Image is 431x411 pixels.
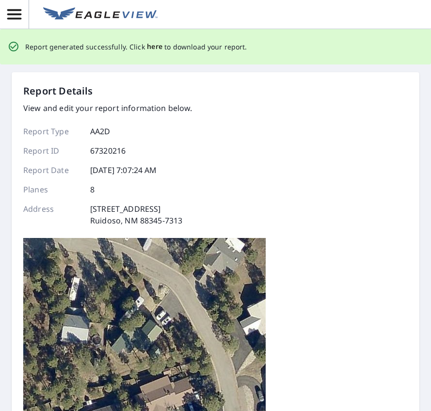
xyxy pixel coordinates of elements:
[37,1,163,28] a: EV Logo
[23,126,81,137] p: Report Type
[23,84,93,98] p: Report Details
[90,203,182,226] p: [STREET_ADDRESS] Ruidoso, NM 88345-7313
[23,203,81,226] p: Address
[90,164,157,176] p: [DATE] 7:07:24 AM
[43,7,158,22] img: EV Logo
[90,184,95,195] p: 8
[23,184,81,195] p: Planes
[90,145,126,157] p: 67320216
[23,102,192,114] p: View and edit your report information below.
[23,145,81,157] p: Report ID
[147,41,163,53] button: here
[23,164,81,176] p: Report Date
[25,41,247,53] p: Report generated successfully. Click to download your report.
[90,126,111,137] p: AA2D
